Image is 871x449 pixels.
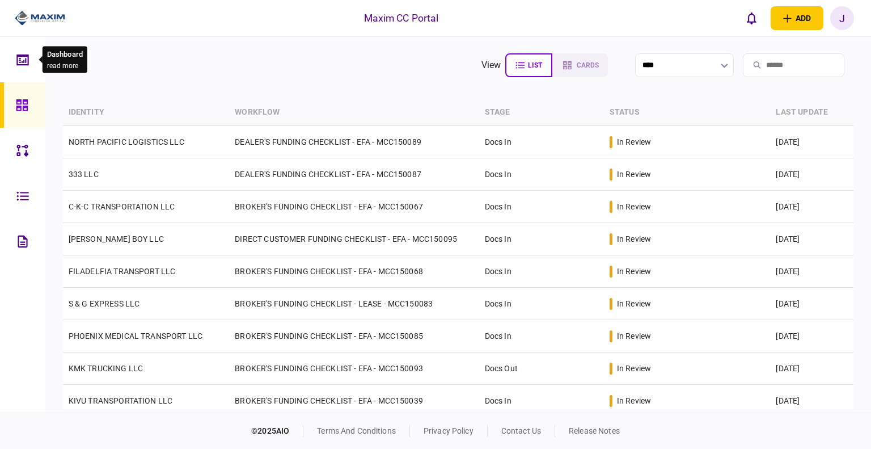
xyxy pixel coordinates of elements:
th: identity [63,99,230,126]
td: Docs In [479,223,604,255]
button: open notifications list [740,6,764,30]
div: view [481,58,501,72]
td: DIRECT CUSTOMER FUNDING CHECKLIST - EFA - MCC150095 [229,223,479,255]
th: stage [479,99,604,126]
td: DEALER'S FUNDING CHECKLIST - EFA - MCC150089 [229,126,479,158]
button: J [830,6,854,30]
button: cards [552,53,608,77]
a: privacy policy [424,426,473,435]
td: Docs In [479,126,604,158]
td: Docs In [479,320,604,353]
a: 333 LLC [69,170,99,179]
td: [DATE] [770,353,853,385]
a: NORTH PACIFIC LOGISTICS LLC [69,137,184,146]
button: open adding identity options [771,6,823,30]
th: last update [770,99,853,126]
td: [DATE] [770,320,853,353]
a: KIVU TRANSPORTATION LLC [69,396,172,405]
td: DEALER'S FUNDING CHECKLIST - EFA - MCC150087 [229,158,479,191]
td: Docs In [479,288,604,320]
div: Dashboard [47,49,83,60]
td: [DATE] [770,255,853,288]
div: in review [617,169,651,180]
button: read more [47,61,78,69]
a: FILADELFIA TRANSPORT LLC [69,267,176,276]
a: contact us [501,426,541,435]
div: Maxim CC Portal [364,11,439,26]
div: in review [617,266,651,277]
td: BROKER'S FUNDING CHECKLIST - EFA - MCC150067 [229,191,479,223]
th: status [604,99,771,126]
th: workflow [229,99,479,126]
img: client company logo [15,10,65,27]
td: BROKER'S FUNDING CHECKLIST - EFA - MCC150039 [229,385,479,417]
td: BROKER'S FUNDING CHECKLIST - LEASE - MCC150083 [229,288,479,320]
span: cards [577,61,599,69]
div: in review [617,395,651,406]
div: in review [617,330,651,342]
td: [DATE] [770,288,853,320]
button: list [505,53,552,77]
td: Docs In [479,385,604,417]
span: list [528,61,542,69]
a: S & G EXPRESS LLC [69,299,140,308]
a: KMK TRUCKING LLC [69,364,143,373]
div: in review [617,233,651,245]
td: Docs In [479,191,604,223]
a: release notes [569,426,620,435]
td: [DATE] [770,126,853,158]
div: in review [617,136,651,148]
a: terms and conditions [317,426,396,435]
td: [DATE] [770,223,853,255]
td: BROKER'S FUNDING CHECKLIST - EFA - MCC150093 [229,353,479,385]
a: [PERSON_NAME] BOY LLC [69,234,164,244]
td: [DATE] [770,385,853,417]
td: [DATE] [770,158,853,191]
div: in review [617,201,651,212]
a: C-K-C TRANSPORTATION LLC [69,202,175,211]
td: BROKER'S FUNDING CHECKLIST - EFA - MCC150068 [229,255,479,288]
td: Docs In [479,158,604,191]
div: in review [617,298,651,309]
td: Docs Out [479,353,604,385]
td: [DATE] [770,191,853,223]
a: PHOENIX MEDICAL TRANSPORT LLC [69,331,202,341]
td: BROKER'S FUNDING CHECKLIST - EFA - MCC150085 [229,320,479,353]
td: Docs In [479,255,604,288]
div: © 2025 AIO [251,425,303,437]
div: in review [617,363,651,374]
